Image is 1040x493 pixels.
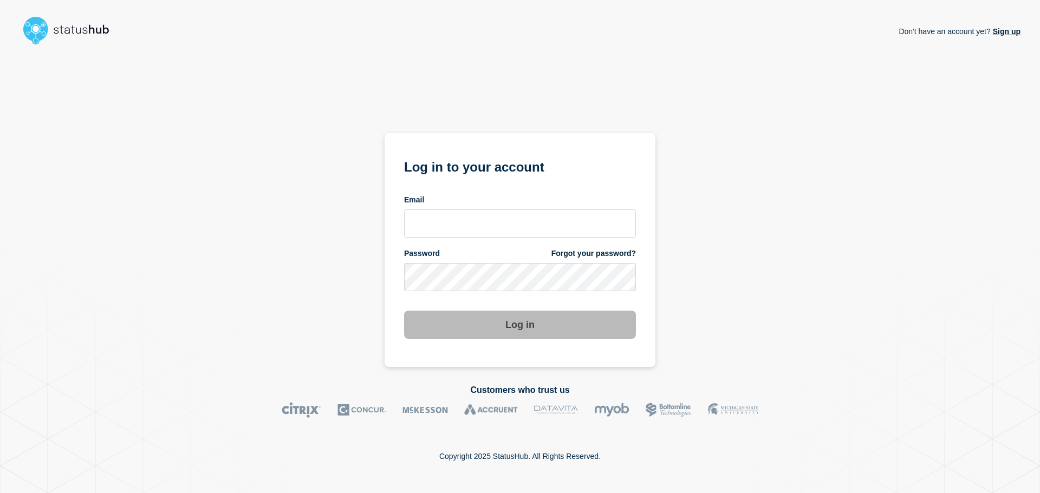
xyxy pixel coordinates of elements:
[282,402,321,418] img: Citrix logo
[404,209,636,238] input: email input
[404,248,440,259] span: Password
[594,402,629,418] img: myob logo
[337,402,386,418] img: Concur logo
[19,385,1020,395] h2: Customers who trust us
[404,156,636,176] h1: Log in to your account
[646,402,692,418] img: Bottomline logo
[534,402,578,418] img: DataVita logo
[404,263,636,291] input: password input
[464,402,518,418] img: Accruent logo
[404,311,636,339] button: Log in
[19,13,122,48] img: StatusHub logo
[991,27,1020,36] a: Sign up
[402,402,448,418] img: McKesson logo
[708,402,758,418] img: MSU logo
[439,452,601,461] p: Copyright 2025 StatusHub. All Rights Reserved.
[404,195,424,205] span: Email
[899,18,1020,44] p: Don't have an account yet?
[551,248,636,259] a: Forgot your password?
